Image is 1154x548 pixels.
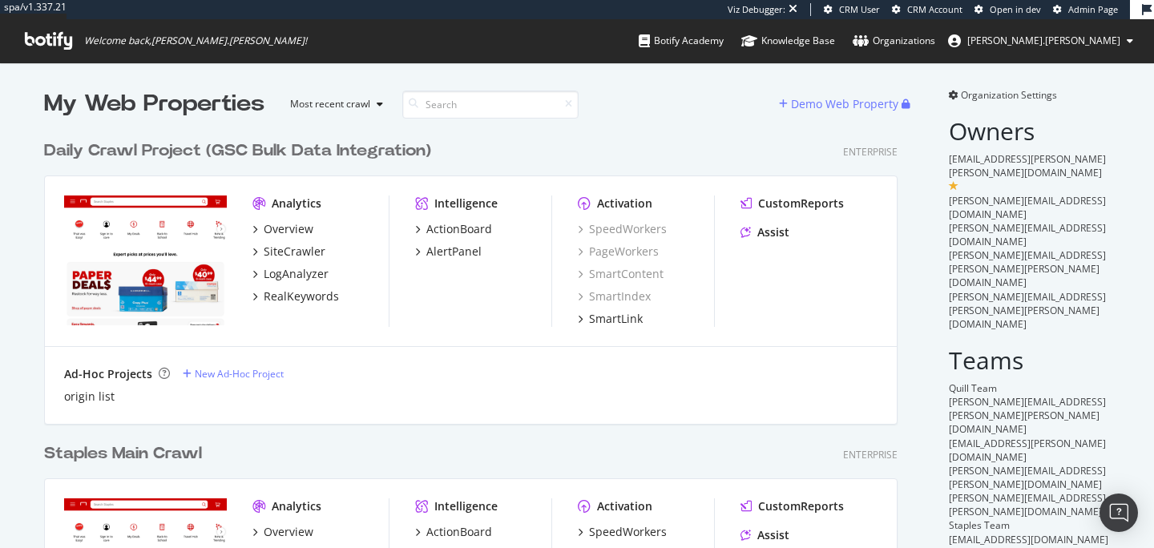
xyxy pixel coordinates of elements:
[824,3,880,16] a: CRM User
[839,3,880,15] span: CRM User
[741,19,835,62] a: Knowledge Base
[264,244,325,260] div: SiteCrawler
[183,367,284,381] a: New Ad-Hoc Project
[264,266,329,282] div: LogAnalyzer
[252,524,313,540] a: Overview
[949,248,1106,289] span: [PERSON_NAME][EMAIL_ADDRESS][PERSON_NAME][PERSON_NAME][DOMAIN_NAME]
[740,195,844,212] a: CustomReports
[426,221,492,237] div: ActionBoard
[578,524,667,540] a: SpeedWorkers
[779,91,902,117] button: Demo Web Property
[589,524,667,540] div: SpeedWorkers
[740,527,789,543] a: Assist
[578,221,667,237] a: SpeedWorkers
[949,518,1110,532] div: Staples Team
[949,152,1106,179] span: [EMAIL_ADDRESS][PERSON_NAME][PERSON_NAME][DOMAIN_NAME]
[44,139,431,163] div: Daily Crawl Project (GSC Bulk Data Integration)
[843,448,898,461] div: Enterprise
[961,88,1057,102] span: Organization Settings
[949,221,1106,248] span: [PERSON_NAME][EMAIL_ADDRESS][DOMAIN_NAME]
[639,33,724,49] div: Botify Academy
[415,244,482,260] a: AlertPanel
[843,145,898,159] div: Enterprise
[757,224,789,240] div: Assist
[44,442,208,465] a: Staples Main Crawl
[758,195,844,212] div: CustomReports
[949,437,1106,464] span: [EMAIL_ADDRESS][PERSON_NAME][DOMAIN_NAME]
[949,395,1106,436] span: [PERSON_NAME][EMAIL_ADDRESS][PERSON_NAME][PERSON_NAME][DOMAIN_NAME]
[892,3,962,16] a: CRM Account
[949,194,1106,221] span: [PERSON_NAME][EMAIL_ADDRESS][DOMAIN_NAME]
[597,498,652,514] div: Activation
[935,28,1146,54] button: [PERSON_NAME].[PERSON_NAME]
[974,3,1041,16] a: Open in dev
[64,195,227,325] img: staples.com
[195,367,284,381] div: New Ad-Hoc Project
[252,266,329,282] a: LogAnalyzer
[740,498,844,514] a: CustomReports
[757,527,789,543] div: Assist
[44,88,264,120] div: My Web Properties
[949,491,1106,518] span: [PERSON_NAME][EMAIL_ADDRESS][PERSON_NAME][DOMAIN_NAME]
[84,34,307,47] span: Welcome back, [PERSON_NAME].[PERSON_NAME] !
[402,91,579,119] input: Search
[791,96,898,112] div: Demo Web Property
[578,244,659,260] a: PageWorkers
[578,288,651,304] a: SmartIndex
[426,524,492,540] div: ActionBoard
[949,381,1110,395] div: Quill Team
[990,3,1041,15] span: Open in dev
[741,33,835,49] div: Knowledge Base
[44,442,202,465] div: Staples Main Crawl
[277,91,389,117] button: Most recent crawl
[597,195,652,212] div: Activation
[434,498,498,514] div: Intelligence
[589,311,643,327] div: SmartLink
[252,288,339,304] a: RealKeywords
[272,195,321,212] div: Analytics
[967,34,1120,47] span: joe.mcdonald
[907,3,962,15] span: CRM Account
[1100,494,1138,532] div: Open Intercom Messenger
[64,366,152,382] div: Ad-Hoc Projects
[64,389,115,405] a: origin list
[779,97,902,111] a: Demo Web Property
[949,118,1110,144] h2: Owners
[264,288,339,304] div: RealKeywords
[1068,3,1118,15] span: Admin Page
[1053,3,1118,16] a: Admin Page
[578,311,643,327] a: SmartLink
[853,33,935,49] div: Organizations
[426,244,482,260] div: AlertPanel
[949,464,1106,491] span: [PERSON_NAME][EMAIL_ADDRESS][PERSON_NAME][DOMAIN_NAME]
[44,139,438,163] a: Daily Crawl Project (GSC Bulk Data Integration)
[290,99,370,109] div: Most recent crawl
[252,244,325,260] a: SiteCrawler
[639,19,724,62] a: Botify Academy
[949,347,1110,373] h2: Teams
[740,224,789,240] a: Assist
[434,195,498,212] div: Intelligence
[853,19,935,62] a: Organizations
[758,498,844,514] div: CustomReports
[264,221,313,237] div: Overview
[949,290,1106,331] span: [PERSON_NAME][EMAIL_ADDRESS][PERSON_NAME][PERSON_NAME][DOMAIN_NAME]
[949,533,1108,546] span: [EMAIL_ADDRESS][DOMAIN_NAME]
[578,266,664,282] a: SmartContent
[728,3,785,16] div: Viz Debugger:
[264,524,313,540] div: Overview
[415,221,492,237] a: ActionBoard
[272,498,321,514] div: Analytics
[415,524,492,540] a: ActionBoard
[252,221,313,237] a: Overview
